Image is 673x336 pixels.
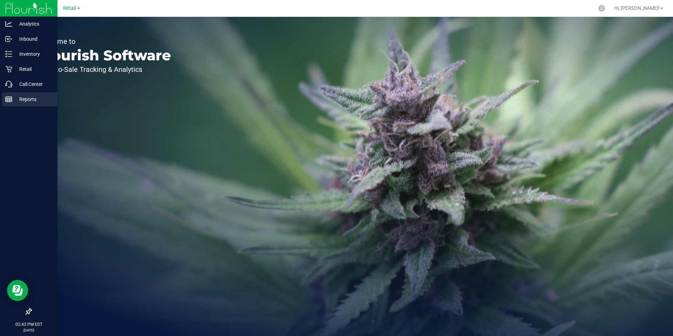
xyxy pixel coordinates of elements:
[5,81,12,88] inline-svg: Call Center
[12,50,54,58] p: Inventory
[38,48,171,62] p: Flourish Software
[3,321,54,328] p: 02:43 PM EDT
[12,20,54,28] p: Analytics
[5,35,12,42] inline-svg: Inbound
[3,328,54,333] p: [DATE]
[5,66,12,73] inline-svg: Retail
[38,66,171,73] p: Seed-to-Sale Tracking & Analytics
[12,35,54,43] p: Inbound
[7,280,28,301] iframe: Resource center
[38,38,171,45] p: Welcome to
[5,51,12,58] inline-svg: Inventory
[12,80,54,88] p: Call Center
[12,95,54,103] p: Reports
[614,5,660,11] span: Hi, [PERSON_NAME]!
[5,20,12,27] inline-svg: Analytics
[12,65,54,73] p: Retail
[63,5,76,11] span: Retail
[597,5,606,12] div: Manage settings
[5,96,12,103] inline-svg: Reports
